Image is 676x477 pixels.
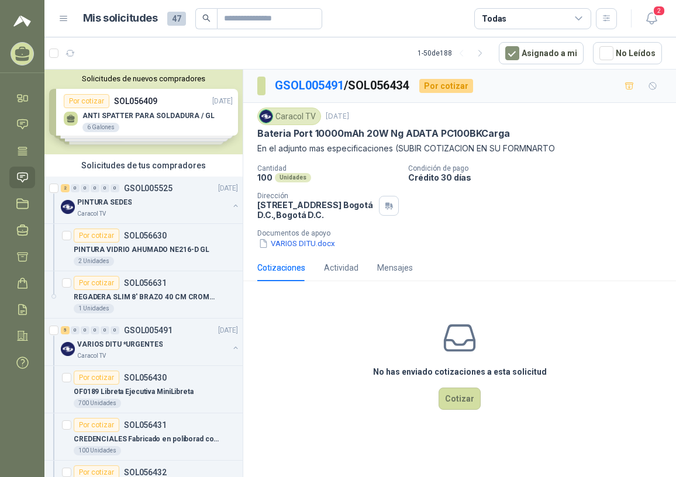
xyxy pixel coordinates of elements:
[593,42,662,64] button: No Leídos
[257,192,374,200] p: Dirección
[482,12,506,25] div: Todas
[44,154,243,177] div: Solicitudes de tus compradores
[77,209,106,219] p: Caracol TV
[71,326,80,334] div: 0
[61,200,75,214] img: Company Logo
[101,326,109,334] div: 0
[74,446,121,455] div: 100 Unidades
[326,111,349,122] p: [DATE]
[74,418,119,432] div: Por cotizar
[257,229,671,237] p: Documentos de apoyo
[275,77,410,95] p: / SOL056434
[74,304,114,313] div: 1 Unidades
[91,184,99,192] div: 0
[111,326,119,334] div: 0
[260,110,273,123] img: Company Logo
[77,351,106,361] p: Caracol TV
[61,342,75,356] img: Company Logo
[13,14,31,28] img: Logo peakr
[44,366,243,413] a: Por cotizarSOL056430OF0189 Libreta Ejecutiva MiniLibreta700 Unidades
[408,164,671,172] p: Condición de pago
[439,388,481,410] button: Cotizar
[124,231,167,240] p: SOL056630
[275,173,311,182] div: Unidades
[218,325,238,336] p: [DATE]
[61,323,240,361] a: 5 0 0 0 0 0 GSOL005491[DATE] Company LogoVARIOS DITU *URGENTESCaracol TV
[641,8,662,29] button: 2
[202,14,211,22] span: search
[101,184,109,192] div: 0
[257,164,399,172] p: Cantidad
[81,326,89,334] div: 0
[124,279,167,287] p: SOL056631
[499,42,584,64] button: Asignado a mi
[74,229,119,243] div: Por cotizar
[83,10,158,27] h1: Mis solicitudes
[81,184,89,192] div: 0
[74,399,121,408] div: 700 Unidades
[74,276,119,290] div: Por cotizar
[74,292,219,303] p: REGADERA SLIM 8' BRAZO 40 CM CROMO 21ST6000020
[49,74,238,83] button: Solicitudes de nuevos compradores
[418,44,489,63] div: 1 - 50 de 188
[408,172,671,182] p: Crédito 30 días
[74,371,119,385] div: Por cotizar
[257,142,662,155] p: En el adjunto mas especificaciones (SUBIR COTIZACION EN SU FORMNARTO
[257,172,273,182] p: 100
[377,261,413,274] div: Mensajes
[124,421,167,429] p: SOL056431
[124,468,167,476] p: SOL056432
[124,326,173,334] p: GSOL005491
[74,244,209,255] p: PINTURA VIDRIO AHUMADO NE216-D GL
[71,184,80,192] div: 0
[91,326,99,334] div: 0
[74,434,219,445] p: CREDENCIALES Fabricado en poliborad con impresión digital a full color
[167,12,186,26] span: 47
[419,79,473,93] div: Por cotizar
[44,271,243,319] a: Por cotizarSOL056631REGADERA SLIM 8' BRAZO 40 CM CROMO 21ST60000201 Unidades
[111,184,119,192] div: 0
[257,200,374,220] p: [STREET_ADDRESS] Bogotá D.C. , Bogotá D.C.
[44,413,243,461] a: Por cotizarSOL056431CREDENCIALES Fabricado en poliborad con impresión digital a full color100 Uni...
[124,374,167,382] p: SOL056430
[257,237,336,250] button: VARIOS DITU.docx
[257,108,321,125] div: Caracol TV
[124,184,173,192] p: GSOL005525
[257,127,510,140] p: Bateria Port 10000mAh 20W Ng ADATA PC100BKCarga
[324,261,358,274] div: Actividad
[61,184,70,192] div: 2
[74,386,194,397] p: OF0189 Libreta Ejecutiva MiniLibreta
[373,365,547,378] h3: No has enviado cotizaciones a esta solicitud
[77,339,163,350] p: VARIOS DITU *URGENTES
[257,261,305,274] div: Cotizaciones
[275,78,344,92] a: GSOL005491
[44,224,243,271] a: Por cotizarSOL056630PINTURA VIDRIO AHUMADO NE216-D GL2 Unidades
[61,181,240,219] a: 2 0 0 0 0 0 GSOL005525[DATE] Company LogoPINTURA SEDESCaracol TV
[77,197,132,208] p: PINTURA SEDES
[74,257,114,266] div: 2 Unidades
[61,326,70,334] div: 5
[44,70,243,154] div: Solicitudes de nuevos compradoresPor cotizarSOL056409[DATE] ANTI SPATTER PARA SOLDADURA / GL6 Gal...
[218,183,238,194] p: [DATE]
[653,5,665,16] span: 2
